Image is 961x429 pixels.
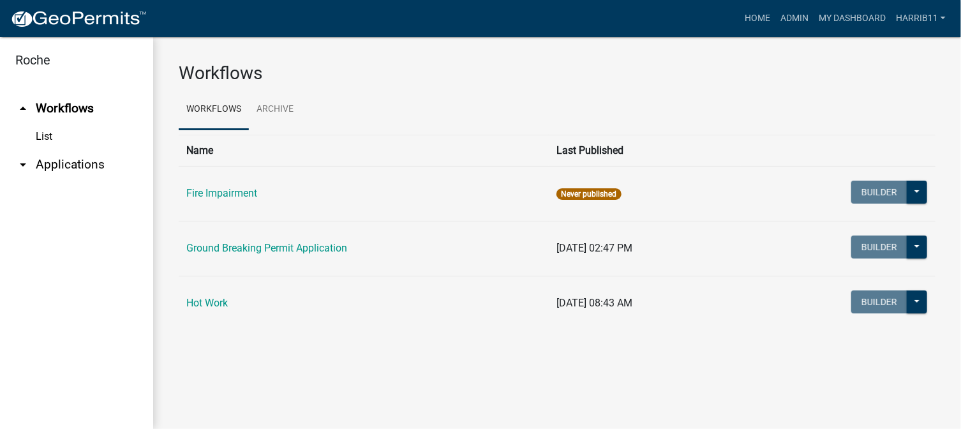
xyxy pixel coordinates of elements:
[186,242,347,254] a: Ground Breaking Permit Application
[179,63,935,84] h3: Workflows
[814,6,891,31] a: My Dashboard
[15,157,31,172] i: arrow_drop_down
[186,297,228,309] a: Hot Work
[556,188,621,200] span: Never published
[15,101,31,116] i: arrow_drop_up
[851,181,907,204] button: Builder
[179,135,549,166] th: Name
[179,89,249,130] a: Workflows
[775,6,814,31] a: Admin
[851,290,907,313] button: Builder
[249,89,301,130] a: Archive
[556,297,632,309] span: [DATE] 08:43 AM
[186,187,257,199] a: Fire Impairment
[851,236,907,259] button: Builder
[740,6,775,31] a: Home
[891,6,951,31] a: harrib11
[549,135,741,166] th: Last Published
[556,242,632,254] span: [DATE] 02:47 PM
